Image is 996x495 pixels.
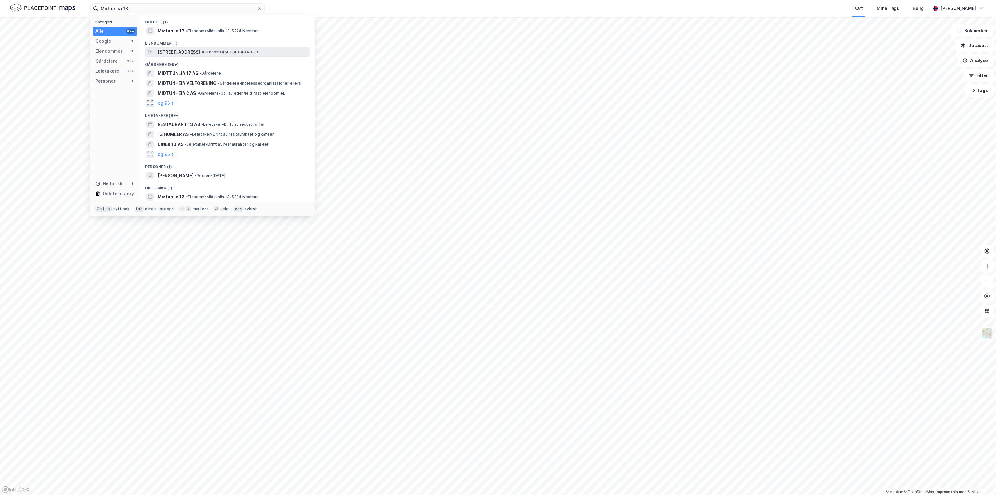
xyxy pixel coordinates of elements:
span: [STREET_ADDRESS] [158,48,200,56]
span: Midtunlia 13 [158,193,185,201]
span: • [186,28,188,33]
span: MIDTTUNLIA 17 AS [158,70,198,77]
div: velg [220,206,229,211]
div: Mine Tags [877,5,899,12]
span: Person • [DATE] [195,173,226,178]
div: neste kategori [145,206,174,211]
span: [PERSON_NAME] [158,172,193,179]
div: Leietakere [95,67,119,75]
div: nytt søk [113,206,130,211]
div: Personer (1) [140,159,315,171]
div: Historikk (1) [140,181,315,192]
a: OpenStreetMap [904,490,934,494]
div: 1 [130,79,135,84]
div: Delete history [103,190,134,197]
div: Kategori [95,20,137,24]
div: markere [193,206,209,211]
div: 99+ [126,69,135,74]
div: 99+ [126,59,135,64]
span: • [195,173,197,178]
input: Søk på adresse, matrikkel, gårdeiere, leietakere eller personer [98,4,257,13]
span: Eiendom • Midtunlia 13, 5224 Nesttun [186,28,259,33]
div: tab [135,206,144,212]
span: Eiendom • 4601-43-434-0-0 [201,50,258,55]
span: MIDTUNHEIA 2 AS [158,90,196,97]
div: Historikk [95,180,122,187]
div: Personer [95,77,116,85]
div: 1 [130,181,135,186]
div: Gårdeiere (99+) [140,57,315,68]
a: Mapbox homepage [2,486,29,493]
div: Bolig [913,5,924,12]
span: Midtunlia 13 [158,27,185,35]
span: Leietaker • Drift av restauranter og kafeer [185,142,269,147]
button: og 96 til [158,99,176,107]
button: Filter [964,69,994,82]
img: logo.f888ab2527a4732fd821a326f86c7f29.svg [10,3,75,14]
span: 13 HUMLER AS [158,131,189,138]
span: • [186,194,188,199]
span: Gårdeiere • Utl. av egen/leid fast eiendom el. [197,91,285,96]
button: Bokmerker [951,24,994,37]
div: 1 [130,49,135,54]
span: Eiendom • Midtunlia 13, 5224 Nesttun [186,194,259,199]
span: DINER 13 AS [158,141,183,148]
div: Eiendommer (1) [140,36,315,47]
a: Improve this map [936,490,967,494]
span: • [185,142,187,147]
div: [PERSON_NAME] [941,5,976,12]
span: • [218,81,220,85]
div: Eiendommer [95,47,122,55]
div: 99+ [126,29,135,34]
span: Leietaker • Drift av restauranter og kafeer [190,132,274,137]
a: Mapbox [886,490,903,494]
button: Datasett [955,39,994,52]
span: Gårdeiere • Interesseorganisasjoner ellers [218,81,301,86]
div: Ctrl + k [95,206,112,212]
img: Z [981,328,993,339]
span: • [199,71,201,75]
span: • [201,122,203,127]
span: Gårdeiere [199,71,221,76]
span: RESTAURANT 13 AS [158,121,200,128]
div: avbryt [244,206,257,211]
span: Leietaker • Drift av restauranter [201,122,265,127]
div: esc [234,206,243,212]
div: Google [95,37,111,45]
div: Leietakere (99+) [140,108,315,119]
div: Kart [854,5,863,12]
div: Alle [95,27,104,35]
iframe: Chat Widget [965,465,996,495]
span: • [197,91,199,95]
button: Analyse [957,54,994,67]
span: MIDTUNHEIA VELFORENING [158,80,217,87]
span: • [190,132,192,137]
span: • [201,50,203,54]
button: Tags [965,84,994,97]
div: Google (1) [140,15,315,26]
div: Gårdeiere [95,57,118,65]
div: 1 [130,39,135,44]
button: og 96 til [158,151,176,158]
